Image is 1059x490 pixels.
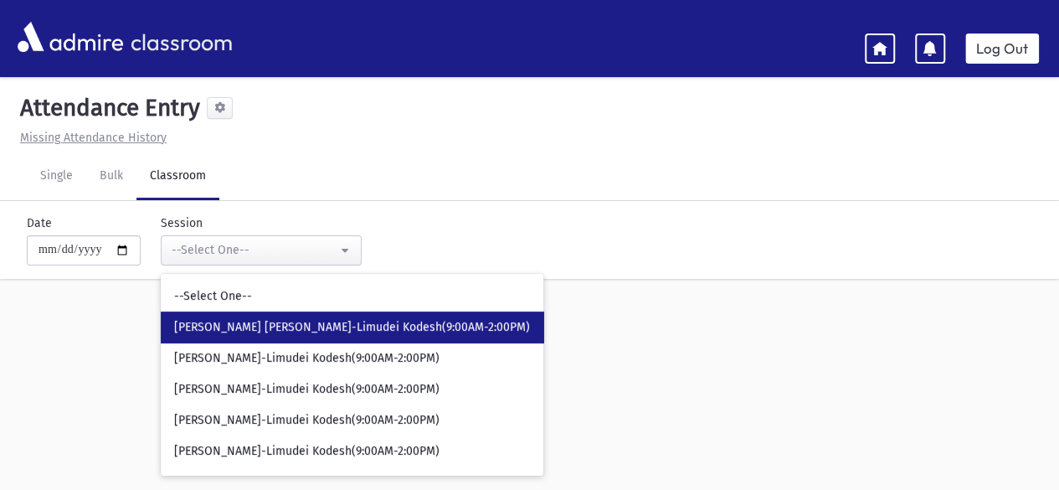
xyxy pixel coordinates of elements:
h5: Attendance Entry [13,94,200,122]
span: classroom [127,15,233,59]
a: Single [27,153,86,200]
img: AdmirePro [13,18,127,56]
span: [PERSON_NAME]-Limudei Kodesh(9:00AM-2:00PM) [174,381,440,398]
u: Missing Attendance History [20,131,167,145]
span: [PERSON_NAME]-Limudei Kodesh(9:00AM-2:00PM) [174,412,440,429]
span: [PERSON_NAME]-Limudei Kodesh(9:00AM-2:00PM) [174,443,440,460]
label: Session [161,214,203,232]
span: --Select One-- [174,288,252,305]
div: --Select One-- [172,241,337,259]
a: Missing Attendance History [13,131,167,145]
label: Date [27,214,52,232]
span: [PERSON_NAME] [PERSON_NAME]-Limudei Kodesh(9:00AM-2:00PM) [174,319,530,336]
a: Classroom [136,153,219,200]
a: Log Out [965,34,1039,64]
button: --Select One-- [161,235,362,266]
a: Bulk [86,153,136,200]
span: [PERSON_NAME]-Limudei Kodesh(9:00AM-2:00PM) [174,350,440,367]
